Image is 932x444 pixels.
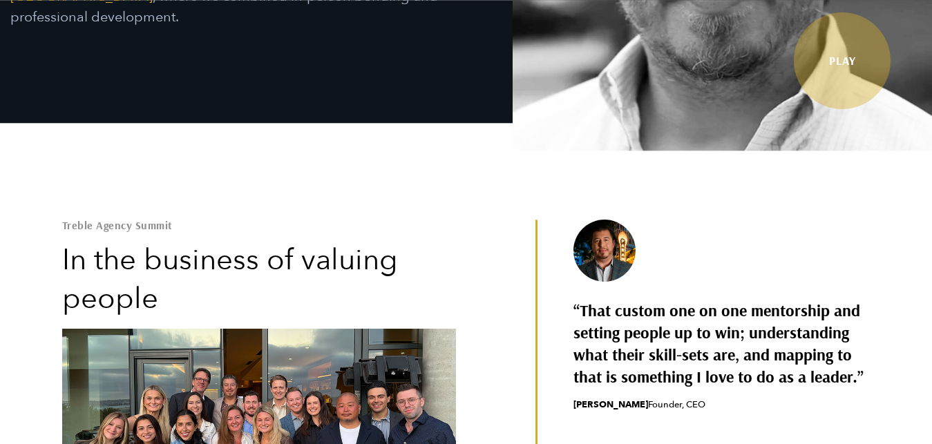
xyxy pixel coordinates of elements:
a: Watch Video [794,12,891,109]
q: That custom one on one mentorship and setting people up to win; understanding what their skill-se... [573,299,871,387]
b: [PERSON_NAME] [573,398,648,411]
h2: In the business of valuing people [62,241,456,318]
h2: Treble Agency Summit [62,220,456,231]
span: Founder, CEO [573,398,871,411]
